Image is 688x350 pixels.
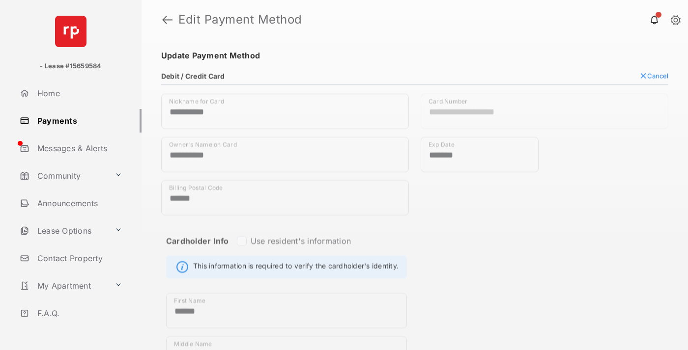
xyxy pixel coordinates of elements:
[161,51,668,60] h4: Update Payment Method
[647,72,668,80] span: Cancel
[16,301,142,325] a: F.A.Q.
[251,236,351,245] label: Use resident's information
[16,81,142,105] a: Home
[193,261,399,272] span: This information is required to verify the cardholder's identity.
[40,61,101,71] p: - Lease #15659584
[178,14,302,26] strong: Edit Payment Method
[16,164,111,188] a: Community
[16,109,142,133] a: Payments
[16,246,142,270] a: Contact Property
[16,219,111,242] a: Lease Options
[16,274,111,297] a: My Apartment
[639,72,668,80] button: Cancel
[55,16,86,47] img: svg+xml;base64,PHN2ZyB4bWxucz0iaHR0cDovL3d3dy53My5vcmcvMjAwMC9zdmciIHdpZHRoPSI2NCIgaGVpZ2h0PSI2NC...
[161,72,225,80] h4: Debit / Credit Card
[166,236,229,263] strong: Cardholder Info
[16,191,142,215] a: Announcements
[16,136,142,160] a: Messages & Alerts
